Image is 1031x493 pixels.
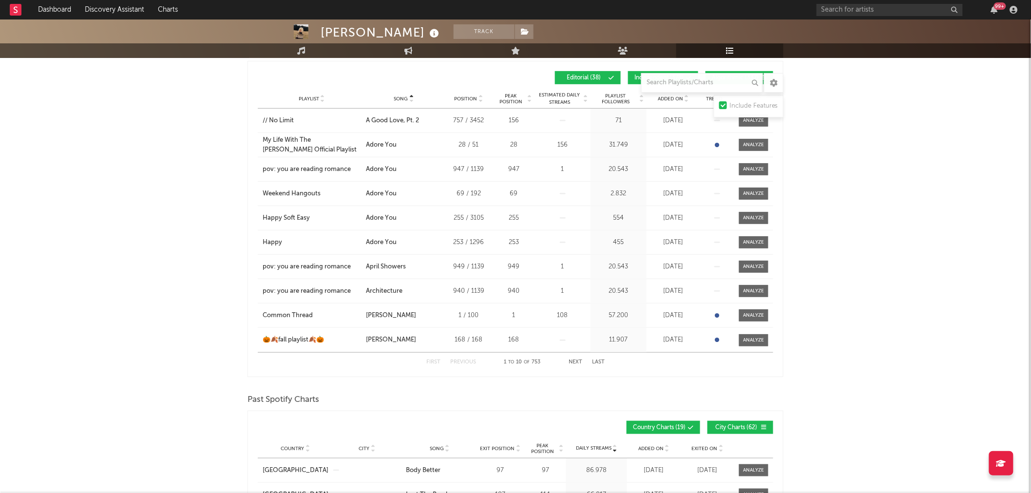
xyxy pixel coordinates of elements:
div: 71 [593,116,644,126]
a: My Life With The [PERSON_NAME] Official Playlist [263,135,361,154]
div: Adore You [366,189,397,199]
button: Previous [450,360,476,365]
div: 97 [478,466,522,475]
div: [PERSON_NAME] [321,24,441,40]
div: [DATE] [630,466,678,475]
div: 255 / 3105 [447,213,491,223]
div: Happy [263,238,282,247]
div: Body Better [406,466,440,475]
div: [DATE] [649,116,698,126]
span: Added On [638,446,664,452]
div: pov: you are reading romance [263,165,351,174]
div: 156 [496,116,532,126]
div: 28 / 51 [447,140,491,150]
span: Peak Position [527,443,558,455]
div: 99 + [994,2,1006,10]
div: Adore You [366,140,397,150]
button: First [426,360,440,365]
a: Happy Soft Easy [263,213,361,223]
span: to [509,360,515,364]
div: [DATE] [683,466,732,475]
span: Country Charts ( 19 ) [633,425,686,431]
div: 1 [496,311,532,321]
span: City Charts ( 62 ) [714,425,759,431]
button: Next [569,360,582,365]
span: Editorial ( 38 ) [561,75,606,81]
span: Song [394,96,408,102]
button: Editorial(38) [555,71,621,84]
a: pov: you are reading romance [263,286,361,296]
div: 🎃🍂fall playlist🍂🎃 [263,335,324,345]
div: [DATE] [649,165,698,174]
div: Adore You [366,238,397,247]
span: Exit Position [480,446,515,452]
div: [DATE] [649,213,698,223]
div: [DATE] [649,238,698,247]
div: Architecture [366,286,402,296]
div: 108 [537,311,588,321]
div: 168 / 168 [447,335,491,345]
div: 940 / 1139 [447,286,491,296]
button: Country Charts(19) [627,421,700,434]
div: A Good Love, Pt. 2 [366,116,419,126]
div: 255 [496,213,532,223]
div: 757 / 3452 [447,116,491,126]
div: 947 / 1139 [447,165,491,174]
div: 69 / 192 [447,189,491,199]
div: 31.749 [593,140,644,150]
div: 69 [496,189,532,199]
span: Trend [706,96,723,102]
div: 11.907 [593,335,644,345]
div: Adore You [366,213,397,223]
div: 455 [593,238,644,247]
div: Common Thread [263,311,313,321]
div: Happy Soft Easy [263,213,310,223]
div: 2.832 [593,189,644,199]
div: 1 [537,286,588,296]
div: 1 [537,262,588,272]
span: Playlist Followers [593,93,638,105]
input: Search for artists [817,4,963,16]
span: Song [430,446,444,452]
span: Independent ( 378 ) [634,75,684,81]
div: [DATE] [649,311,698,321]
div: 253 [496,238,532,247]
div: April Showers [366,262,406,272]
div: Weekend Hangouts [263,189,321,199]
div: 253 / 1296 [447,238,491,247]
div: 57.200 [593,311,644,321]
div: 86.978 [569,466,625,475]
button: Last [592,360,605,365]
span: Playlist [299,96,319,102]
div: 1 / 100 [447,311,491,321]
button: Algorithmic(337) [706,71,773,84]
div: [DATE] [649,140,698,150]
a: Body Better [406,466,474,475]
div: 28 [496,140,532,150]
a: 🎃🍂fall playlist🍂🎃 [263,335,361,345]
button: Independent(378) [628,71,698,84]
div: [PERSON_NAME] [366,311,416,321]
div: [DATE] [649,286,698,296]
div: 20.543 [593,165,644,174]
a: [GEOGRAPHIC_DATA] [263,466,328,475]
span: Country [281,446,305,452]
span: Daily Streams [576,445,611,452]
div: 554 [593,213,644,223]
span: City [359,446,370,452]
div: [DATE] [649,335,698,345]
div: 156 [537,140,588,150]
a: Happy [263,238,361,247]
span: Added On [658,96,683,102]
div: 20.543 [593,262,644,272]
a: Weekend Hangouts [263,189,361,199]
a: Common Thread [263,311,361,321]
button: Track [454,24,515,39]
a: pov: you are reading romance [263,262,361,272]
div: 1 [537,165,588,174]
span: Estimated Daily Streams [537,92,582,106]
div: [DATE] [649,262,698,272]
a: pov: you are reading romance [263,165,361,174]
